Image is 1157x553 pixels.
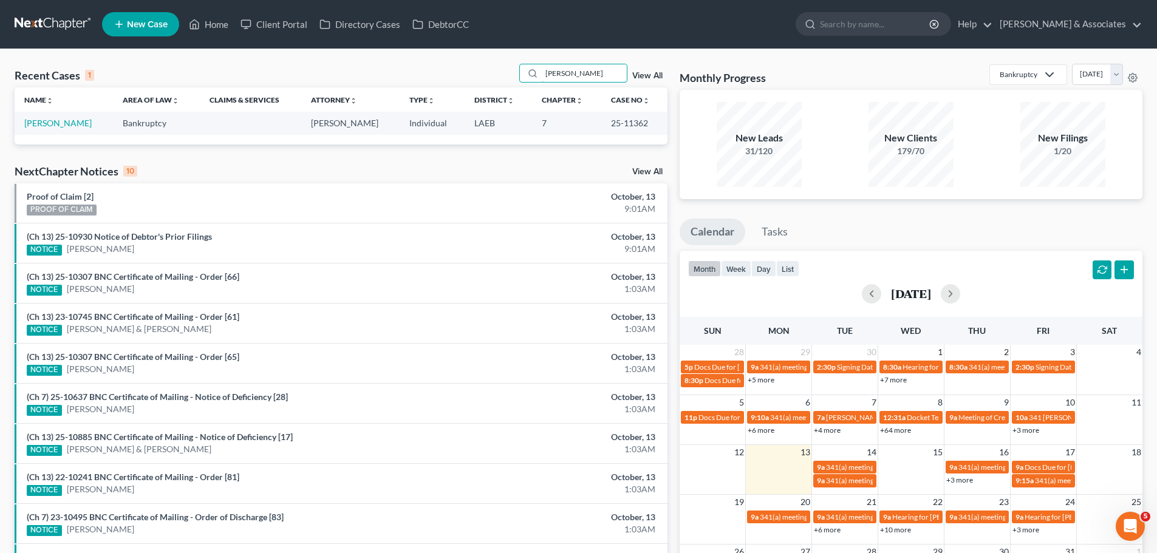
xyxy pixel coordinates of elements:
span: 9 [1003,395,1010,410]
div: New Clients [869,131,954,145]
span: 19 [733,495,745,509]
td: LAEB [465,112,532,134]
button: week [721,260,751,277]
div: 1:03AM [454,363,655,375]
th: Claims & Services [200,87,301,112]
span: Docs Due for [PERSON_NAME] [698,413,799,422]
div: October, 13 [454,511,655,523]
div: October, 13 [454,191,655,203]
span: 18 [1130,445,1142,460]
span: Signing Date for [PERSON_NAME] & [PERSON_NAME] [837,362,1010,371]
span: 25 [1130,495,1142,509]
div: NOTICE [27,245,62,256]
a: Proof of Claim [2] [27,191,94,202]
span: 9a [817,512,825,521]
div: NOTICE [27,525,62,536]
a: View All [632,168,663,176]
span: 9a [949,512,957,521]
a: Tasks [751,219,799,245]
span: Sat [1102,325,1117,336]
div: NOTICE [27,445,62,456]
span: 341(a) meeting for [PERSON_NAME] [969,362,1086,371]
div: 1:03AM [454,323,655,335]
span: Meeting of Creditors for [PERSON_NAME] [958,413,1093,422]
div: 31/120 [717,145,802,157]
div: 1:03AM [454,523,655,535]
span: 341(a) meeting for [PERSON_NAME] [826,476,943,485]
span: 10a [1015,413,1028,422]
span: 9:10a [751,413,769,422]
a: (Ch 13) 25-10307 BNC Certificate of Mailing - Order [66] [27,271,239,282]
span: 3 [1069,345,1076,359]
a: (Ch 13) 25-10885 BNC Certificate of Mailing - Notice of Deficiency [17] [27,432,293,442]
span: 17 [1064,445,1076,460]
span: 29 [799,345,811,359]
div: 179/70 [869,145,954,157]
i: unfold_more [507,97,514,104]
div: 1:03AM [454,403,655,415]
div: 1 [85,70,94,81]
span: 8:30p [684,376,703,385]
span: Docs Due for [PERSON_NAME] [705,376,805,385]
span: Mon [768,325,790,336]
span: 341(a) meeting for [PERSON_NAME] [760,362,877,371]
span: 9a [751,362,759,371]
a: [PERSON_NAME] [24,118,92,128]
span: 9a [949,463,957,472]
span: Docket Text: for [PERSON_NAME] [907,413,1015,422]
td: Bankruptcy [113,112,199,134]
span: New Case [127,20,168,29]
a: Attorneyunfold_more [311,95,357,104]
span: 5 [1141,512,1150,521]
span: 1 [937,345,944,359]
span: 12 [733,445,745,460]
a: +5 more [748,375,774,384]
button: day [751,260,776,277]
div: NOTICE [27,365,62,376]
a: [PERSON_NAME] & [PERSON_NAME] [67,443,211,455]
span: 8 [937,395,944,410]
a: [PERSON_NAME] & Associates [994,13,1142,35]
span: [PERSON_NAME] - Arraignment [826,413,929,422]
div: October, 13 [454,311,655,323]
span: 8:30a [949,362,968,371]
span: 11p [684,413,697,422]
span: 2 [1003,345,1010,359]
iframe: Intercom live chat [1116,512,1145,541]
span: 5 [738,395,745,410]
span: Hearing for [PERSON_NAME] & [PERSON_NAME] [892,512,1051,521]
a: [PERSON_NAME] [67,243,134,255]
span: 341(a) meeting for [PERSON_NAME] [958,463,1076,472]
span: 4 [1135,345,1142,359]
td: 25-11362 [601,112,667,134]
a: [PERSON_NAME] [67,363,134,375]
div: NOTICE [27,405,62,416]
a: +4 more [814,426,841,435]
span: Fri [1037,325,1049,336]
div: October, 13 [454,231,655,243]
div: NextChapter Notices [15,164,137,178]
div: Recent Cases [15,68,94,83]
span: Wed [901,325,921,336]
i: unfold_more [350,97,357,104]
span: 9a [817,476,825,485]
i: unfold_more [576,97,583,104]
td: 7 [532,112,601,134]
span: 7 [870,395,878,410]
span: Thu [968,325,986,336]
span: 12:31a [883,413,906,422]
div: October, 13 [454,351,655,363]
a: [PERSON_NAME] [67,483,134,495]
span: 341 [PERSON_NAME] [1029,413,1100,422]
a: +3 more [1012,525,1039,534]
a: +3 more [946,475,973,484]
a: [PERSON_NAME] [67,403,134,415]
div: October, 13 [454,271,655,283]
span: 5p [684,362,693,371]
a: [PERSON_NAME] [67,283,134,295]
span: 9a [883,512,891,521]
div: 9:01AM [454,243,655,255]
span: 14 [865,445,878,460]
span: 11 [1130,395,1142,410]
a: Calendar [680,219,745,245]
